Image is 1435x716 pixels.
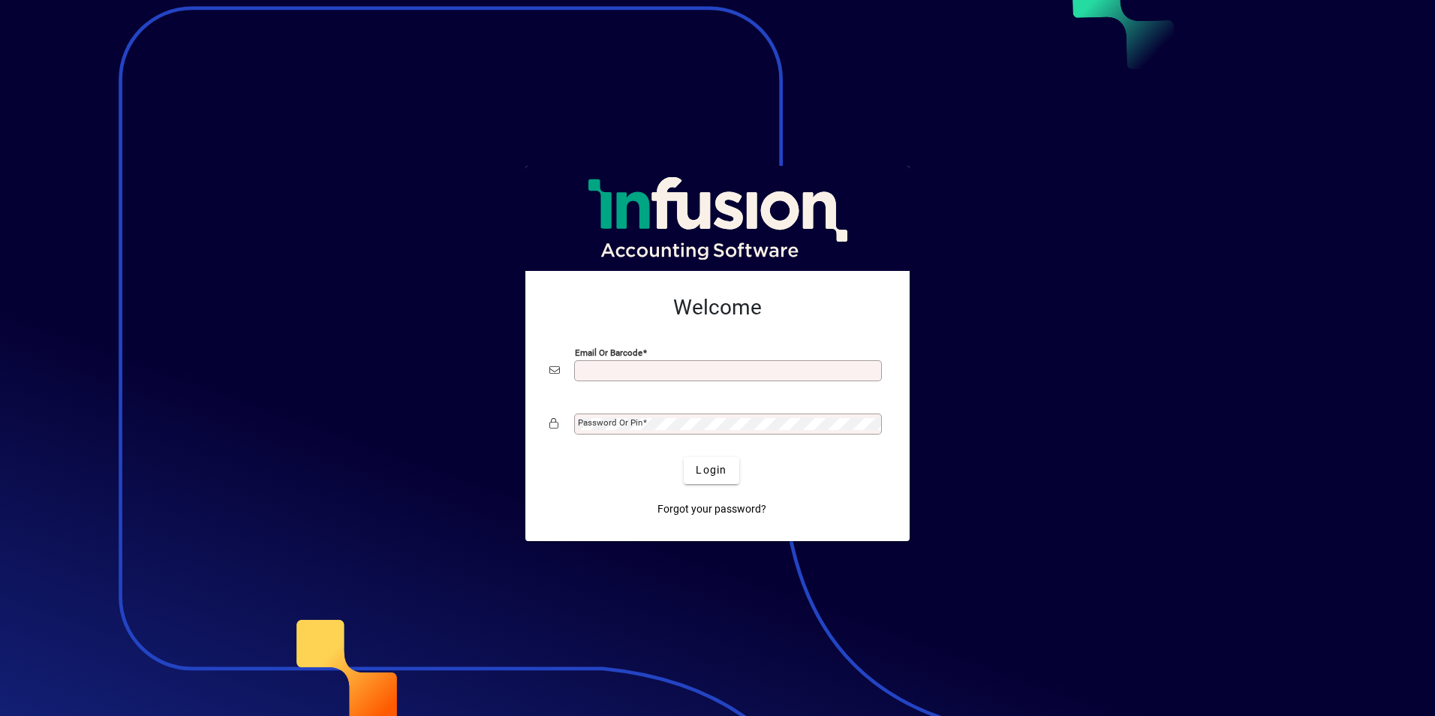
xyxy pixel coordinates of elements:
mat-label: Password or Pin [578,417,642,428]
mat-label: Email or Barcode [575,347,642,357]
h2: Welcome [549,295,886,320]
button: Login [684,457,739,484]
a: Forgot your password? [651,496,772,523]
span: Login [696,462,727,478]
span: Forgot your password? [657,501,766,517]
